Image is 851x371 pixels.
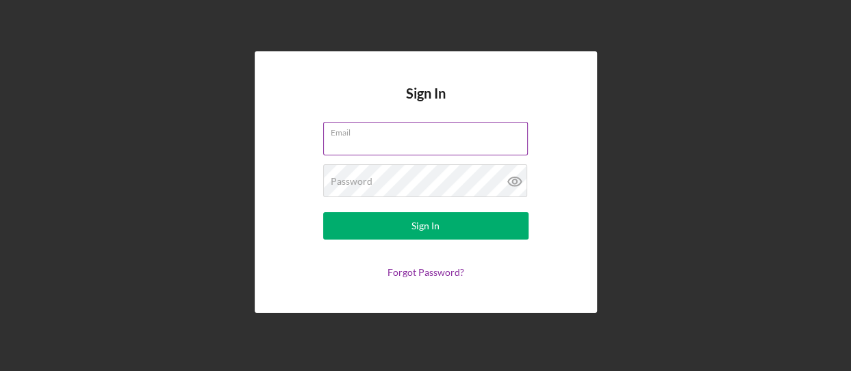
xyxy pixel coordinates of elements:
[406,86,446,122] h4: Sign In
[388,266,464,278] a: Forgot Password?
[323,212,529,240] button: Sign In
[411,212,440,240] div: Sign In
[331,176,372,187] label: Password
[331,123,528,138] label: Email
